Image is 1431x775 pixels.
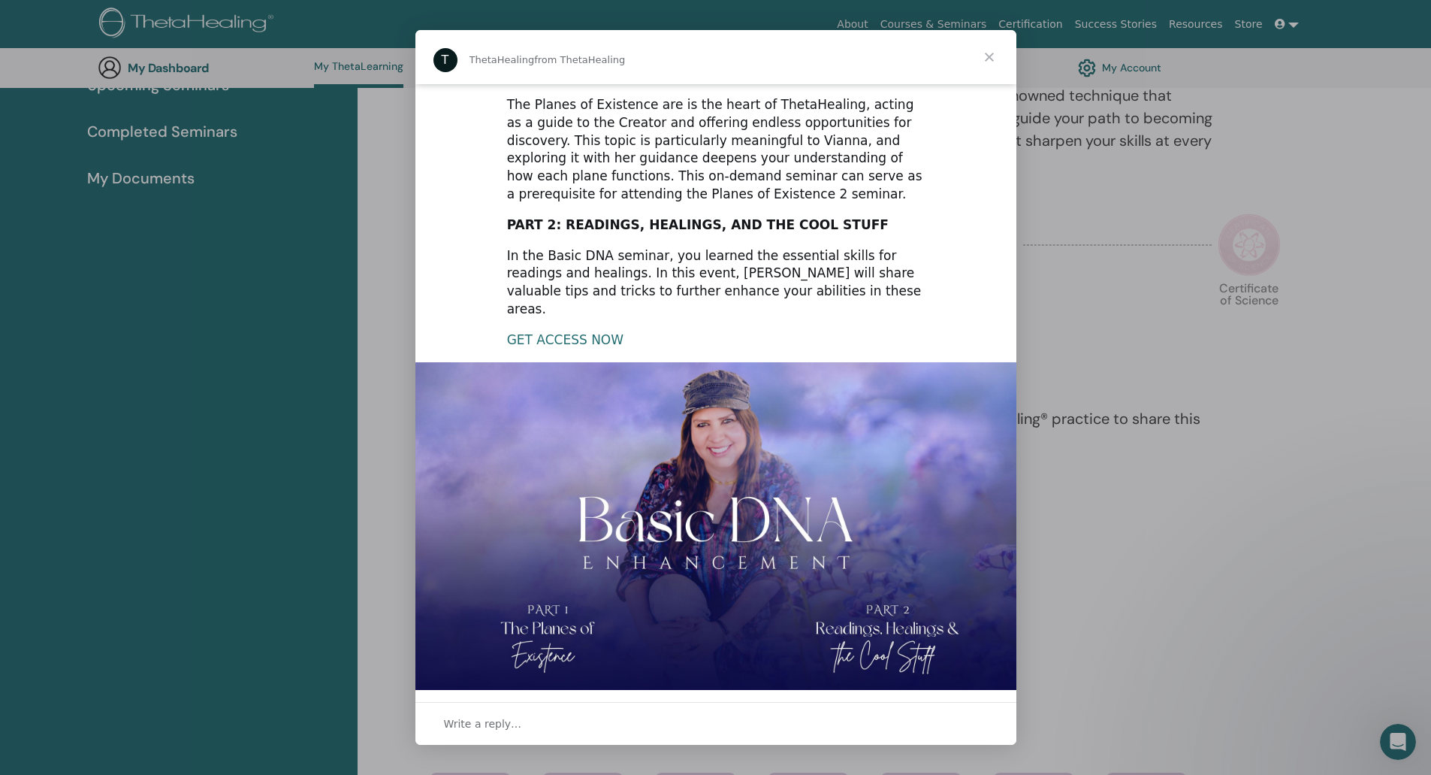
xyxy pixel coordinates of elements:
[415,702,1016,745] div: Open conversation and reply
[534,54,625,65] span: from ThetaHealing
[962,30,1016,84] span: Close
[507,217,889,232] b: PART 2: READINGS, HEALINGS, AND THE COOL STUFF
[507,332,623,347] a: GET ACCESS NOW
[507,247,925,319] div: In the Basic DNA seminar, you learned the essential skills for readings and healings. In this eve...
[444,714,522,734] span: Write a reply…
[433,48,457,72] div: Profile image for ThetaHealing
[507,96,925,204] div: The Planes of Existence are is the heart of ThetaHealing, acting as a guide to the Creator and of...
[469,54,535,65] span: ThetaHealing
